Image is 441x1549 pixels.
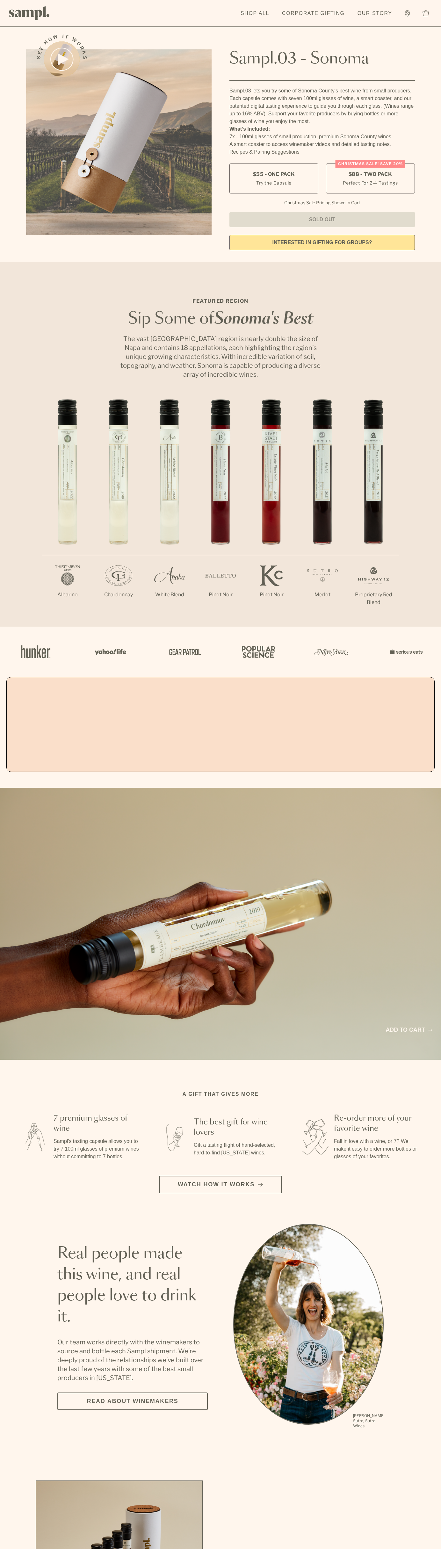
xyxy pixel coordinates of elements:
p: The vast [GEOGRAPHIC_DATA] region is nearly double the size of Napa and contains 18 appellations,... [119,334,322,379]
a: Shop All [237,6,272,20]
a: Corporate Gifting [279,6,348,20]
li: 1 / 7 [42,399,93,619]
p: Chardonnay [93,591,144,599]
strong: What’s Included: [229,126,270,132]
h2: Sip Some of [119,311,322,327]
small: Try the Capsule [256,179,292,186]
li: 3 / 7 [144,399,195,619]
p: Pinot Noir [246,591,297,599]
li: 4 / 7 [195,399,246,619]
p: Gift a tasting flight of hand-selected, hard-to-find [US_STATE] wines. [194,1141,280,1157]
h3: The best gift for wine lovers [194,1117,280,1138]
a: interested in gifting for groups? [229,235,415,250]
li: A smart coaster to access winemaker videos and detailed tasting notes. [229,141,415,148]
a: Read about Winemakers [57,1393,208,1410]
p: Pinot Noir [195,591,246,599]
h2: A gift that gives more [183,1090,259,1098]
p: Proprietary Red Blend [348,591,399,606]
img: Sampl logo [9,6,50,20]
img: Sampl.03 - Sonoma [26,49,212,235]
img: Artboard_1_c8cd28af-0030-4af1-819c-248e302c7f06_x450.png [17,638,55,665]
span: $88 - Two Pack [349,171,392,178]
button: See how it works [44,41,80,77]
li: 7x - 100ml glasses of small production, premium Sonoma County wines [229,133,415,141]
button: Sold Out [229,212,415,227]
p: Sampl's tasting capsule allows you to try 7 100ml glasses of premium wines without committing to ... [54,1138,140,1160]
p: Featured Region [119,297,322,305]
li: 6 / 7 [297,399,348,619]
h3: 7 premium glasses of wine [54,1113,140,1134]
p: Our team works directly with the winemakers to source and bottle each Sampl shipment. We’re deepl... [57,1338,208,1382]
p: White Blend [144,591,195,599]
div: Sampl.03 lets you try some of Sonoma County's best wine from small producers. Each capsule comes ... [229,87,415,125]
img: Artboard_5_7fdae55a-36fd-43f7-8bfd-f74a06a2878e_x450.png [164,638,203,665]
img: Artboard_4_28b4d326-c26e-48f9-9c80-911f17d6414e_x450.png [238,638,277,665]
p: Fall in love with a wine, or 7? We make it easy to order more bottles or glasses of your favorites. [334,1138,421,1160]
button: Watch how it works [159,1176,282,1193]
ul: carousel [233,1224,384,1429]
img: Artboard_7_5b34974b-f019-449e-91fb-745f8d0877ee_x450.png [386,638,424,665]
p: Merlot [297,591,348,599]
p: [PERSON_NAME] Sutro, Sutro Wines [353,1413,384,1429]
img: Artboard_6_04f9a106-072f-468a-bdd7-f11783b05722_x450.png [90,638,129,665]
div: Christmas SALE! Save 20% [336,160,405,168]
li: 7 / 7 [348,399,399,627]
li: 2 / 7 [93,399,144,619]
img: Artboard_3_0b291449-6e8c-4d07-b2c2-3f3601a19cd1_x450.png [312,638,351,665]
li: Recipes & Pairing Suggestions [229,148,415,156]
div: slide 1 [233,1224,384,1429]
em: Sonoma's Best [214,311,313,327]
li: Christmas Sale Pricing Shown In Cart [281,200,363,206]
li: 5 / 7 [246,399,297,619]
a: Our Story [354,6,395,20]
h3: Re-order more of your favorite wine [334,1113,421,1134]
h2: Real people made this wine, and real people love to drink it. [57,1243,208,1327]
span: $55 - One Pack [253,171,295,178]
small: Perfect For 2-4 Tastings [343,179,398,186]
h1: Sampl.03 - Sonoma [229,49,415,69]
a: Add to cart [386,1026,432,1034]
p: Albarino [42,591,93,599]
